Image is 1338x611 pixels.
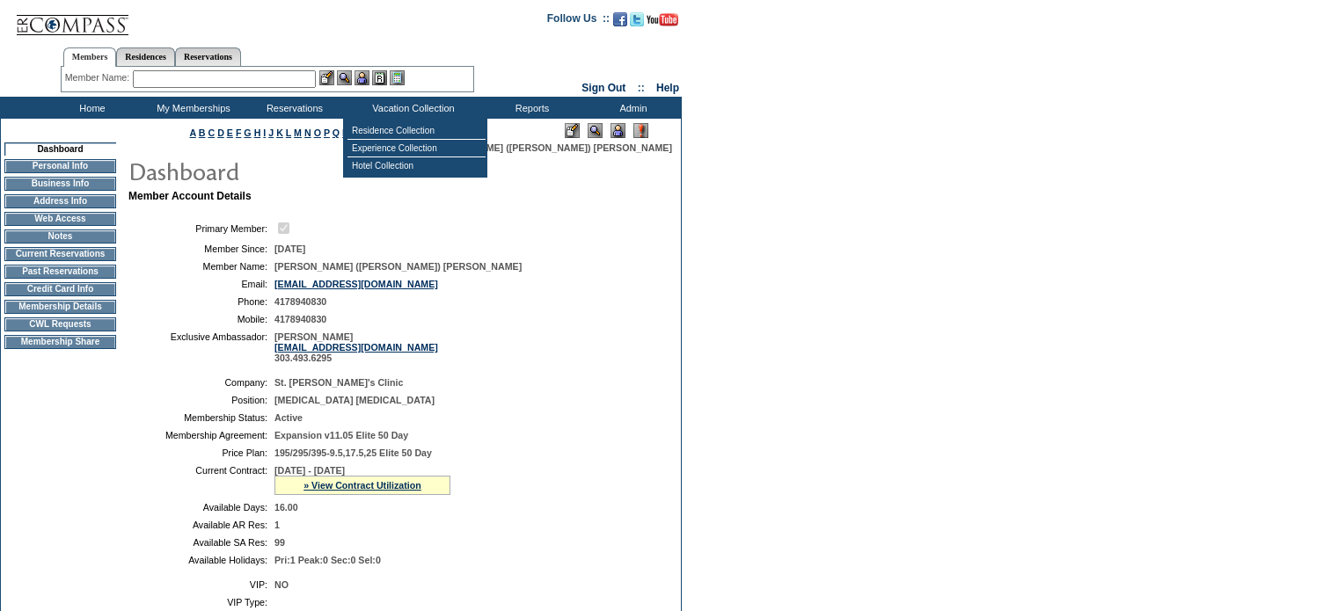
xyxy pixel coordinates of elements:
[135,261,267,272] td: Member Name:
[343,97,479,119] td: Vacation Collection
[656,82,679,94] a: Help
[141,97,242,119] td: My Memberships
[135,520,267,530] td: Available AR Res:
[347,122,486,140] td: Residence Collection
[217,127,224,138] a: D
[274,314,326,324] span: 4178940830
[135,395,267,405] td: Position:
[333,127,340,138] a: Q
[4,282,116,296] td: Credit Card Info
[611,123,625,138] img: Impersonate
[588,123,603,138] img: View Mode
[208,127,215,138] a: C
[274,537,285,548] span: 99
[128,153,479,188] img: pgTtlDashboard.gif
[547,11,610,32] td: Follow Us ::
[135,279,267,289] td: Email:
[4,317,116,331] td: CWL Requests
[4,265,116,279] td: Past Reservations
[565,123,580,138] img: Edit Mode
[274,465,345,476] span: [DATE] - [DATE]
[274,520,280,530] span: 1
[274,377,403,388] span: St. [PERSON_NAME]'s Clinic
[135,296,267,307] td: Phone:
[135,377,267,388] td: Company:
[314,127,321,138] a: O
[647,13,678,26] img: Subscribe to our YouTube Channel
[199,127,206,138] a: B
[274,579,289,590] span: NO
[135,502,267,513] td: Available Days:
[254,127,261,138] a: H
[324,127,330,138] a: P
[274,430,408,440] span: Expansion v11.05 Elite 50 Day
[347,140,486,157] td: Experience Collection
[40,97,141,119] td: Home
[4,229,116,244] td: Notes
[304,127,311,138] a: N
[337,70,352,85] img: View
[4,212,116,226] td: Web Access
[4,194,116,208] td: Address Info
[274,502,298,513] span: 16.00
[581,97,682,119] td: Admin
[242,97,343,119] td: Reservations
[303,480,421,491] a: » View Contract Utilization
[4,247,116,261] td: Current Reservations
[4,177,116,191] td: Business Info
[135,314,267,324] td: Mobile:
[347,157,486,174] td: Hotel Collection
[647,18,678,28] a: Subscribe to our YouTube Channel
[630,12,644,26] img: Follow us on Twitter
[425,142,672,153] span: [PERSON_NAME] ([PERSON_NAME]) [PERSON_NAME]
[638,82,645,94] span: ::
[274,555,381,565] span: Pri:1 Peak:0 Sec:0 Sel:0
[4,159,116,173] td: Personal Info
[294,127,302,138] a: M
[274,261,522,272] span: [PERSON_NAME] ([PERSON_NAME]) [PERSON_NAME]
[274,296,326,307] span: 4178940830
[319,70,334,85] img: b_edit.gif
[175,47,241,66] a: Reservations
[135,430,267,440] td: Membership Agreement:
[63,47,117,67] a: Members
[135,579,267,590] td: VIP:
[128,190,252,202] b: Member Account Details
[135,597,267,607] td: VIP Type:
[135,331,267,363] td: Exclusive Ambassador:
[372,70,387,85] img: Reservations
[613,12,627,26] img: Become our fan on Facebook
[4,142,116,156] td: Dashboard
[630,18,644,28] a: Follow us on Twitter
[135,537,267,548] td: Available SA Res:
[135,555,267,565] td: Available Holidays:
[135,220,267,236] td: Primary Member:
[390,70,405,85] img: b_calculator.gif
[116,47,175,66] a: Residences
[135,412,267,423] td: Membership Status:
[274,412,303,423] span: Active
[274,342,438,353] a: [EMAIL_ADDRESS][DOMAIN_NAME]
[65,70,133,85] div: Member Name:
[227,127,233,138] a: E
[274,331,438,363] span: [PERSON_NAME] 303.493.6295
[276,127,283,138] a: K
[274,279,438,289] a: [EMAIL_ADDRESS][DOMAIN_NAME]
[135,244,267,254] td: Member Since:
[274,244,305,254] span: [DATE]
[286,127,291,138] a: L
[613,18,627,28] a: Become our fan on Facebook
[236,127,242,138] a: F
[263,127,266,138] a: I
[355,70,369,85] img: Impersonate
[581,82,625,94] a: Sign Out
[135,465,267,495] td: Current Contract:
[633,123,648,138] img: Log Concern/Member Elevation
[4,300,116,314] td: Membership Details
[268,127,274,138] a: J
[479,97,581,119] td: Reports
[135,447,267,458] td: Price Plan:
[274,447,432,458] span: 195/295/395-9.5,17.5,25 Elite 50 Day
[274,395,435,405] span: [MEDICAL_DATA] [MEDICAL_DATA]
[244,127,251,138] a: G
